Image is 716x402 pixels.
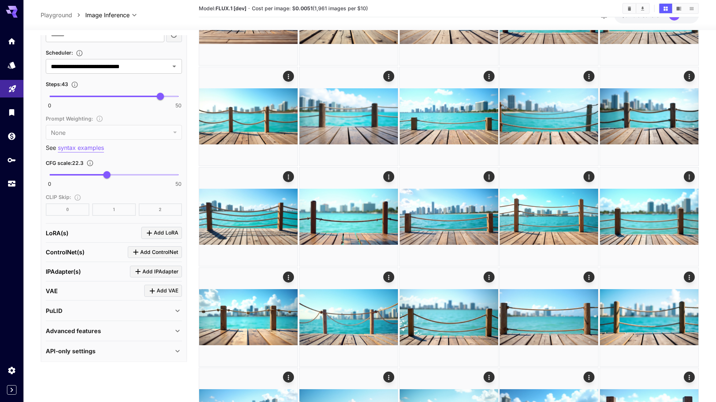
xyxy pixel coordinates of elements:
div: Settings [7,366,16,375]
span: 50 [175,102,182,109]
span: CFG scale : 22.3 [46,160,83,166]
span: Steps : 43 [46,81,68,87]
div: Show images in grid viewShow images in video viewShow images in list view [659,3,699,14]
span: Add VAE [157,286,178,295]
span: 50 [175,180,182,188]
img: Z [400,67,498,166]
div: CLIP Skip is not compatible with FLUX models. [46,192,182,216]
div: Actions [283,171,294,182]
img: 2Q== [199,67,298,166]
div: Wallet [7,132,16,141]
div: Advanced features [46,322,182,340]
button: syntax examples [58,143,104,152]
span: $5.73 [622,12,637,18]
button: Open [169,61,179,71]
button: Expand sidebar [7,385,16,395]
div: Actions [684,71,695,82]
button: Adjusts how closely the generated image aligns with the input prompt. A higher value enforces str... [83,159,97,167]
button: Clear Images [623,4,636,13]
img: 9k= [299,167,398,266]
p: · [248,4,250,13]
span: Add IPAdapter [142,267,178,276]
div: Actions [483,171,494,182]
div: Prompt Weighting is not compatible with FLUX models. [46,114,182,140]
div: Actions [684,272,695,283]
img: 2Q== [199,167,298,266]
span: Model: [199,5,246,11]
div: Home [7,37,16,46]
button: Click to add IPAdapter [130,266,182,278]
span: Add LoRA [154,228,178,237]
div: Actions [483,272,494,283]
div: Actions [283,272,294,283]
div: Clear ImagesDownload All [622,3,650,14]
b: FLUX.1 [dev] [216,5,246,11]
img: 9k= [600,268,698,366]
div: Models [7,60,16,70]
img: Z [500,67,598,166]
span: Cost per image: $ (1,961 images per $10) [252,5,368,11]
span: 0 [48,180,51,188]
button: Click to add VAE [144,285,182,297]
p: VAE [46,287,58,295]
img: Z [600,167,698,266]
div: Actions [483,71,494,82]
div: Actions [583,71,594,82]
p: See [46,143,182,152]
p: LoRA(s) [46,229,68,237]
div: Actions [483,372,494,383]
div: PuLID [46,302,182,320]
button: Set the number of denoising steps used to refine the image. More steps typically lead to higher q... [68,81,81,88]
p: PuLID [46,306,63,315]
img: 9k= [400,167,498,266]
div: Usage [7,179,16,188]
div: Actions [283,71,294,82]
img: Z [199,268,298,366]
button: Select the method used to control the image generation process. Different schedulers influence ho... [73,49,86,57]
img: Z [500,268,598,366]
button: Show images in grid view [659,4,672,13]
div: Actions [383,171,394,182]
button: Show images in list view [685,4,698,13]
div: Actions [383,372,394,383]
div: Actions [283,372,294,383]
span: Image Inference [85,11,130,19]
span: 0 [48,102,51,109]
div: Actions [383,272,394,283]
img: 2Q== [299,268,398,366]
span: Add ControlNet [140,248,178,257]
p: Advanced features [46,327,101,335]
span: credits left [637,12,663,18]
div: Actions [583,372,594,383]
img: Z [500,167,598,266]
img: Z [299,67,398,166]
div: API Keys [7,155,16,165]
div: Actions [383,71,394,82]
div: Actions [583,171,594,182]
p: IPAdapter(s) [46,267,81,276]
p: API-only settings [46,347,96,355]
div: Library [7,108,16,117]
div: API-only settings [46,342,182,360]
a: Playground [41,11,72,19]
div: Actions [583,272,594,283]
div: Actions [684,372,695,383]
button: Download All [636,4,649,13]
nav: breadcrumb [41,11,85,19]
div: Actions [684,171,695,182]
img: 9k= [600,67,698,166]
img: 2Q== [400,268,498,366]
b: 0.0051 [295,5,313,11]
span: Scheduler : [46,49,73,56]
button: Click to add ControlNet [128,246,182,258]
button: Show images in video view [672,4,685,13]
p: ControlNet(s) [46,248,85,257]
div: Playground [8,82,17,91]
button: Click to add LoRA [141,227,182,239]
